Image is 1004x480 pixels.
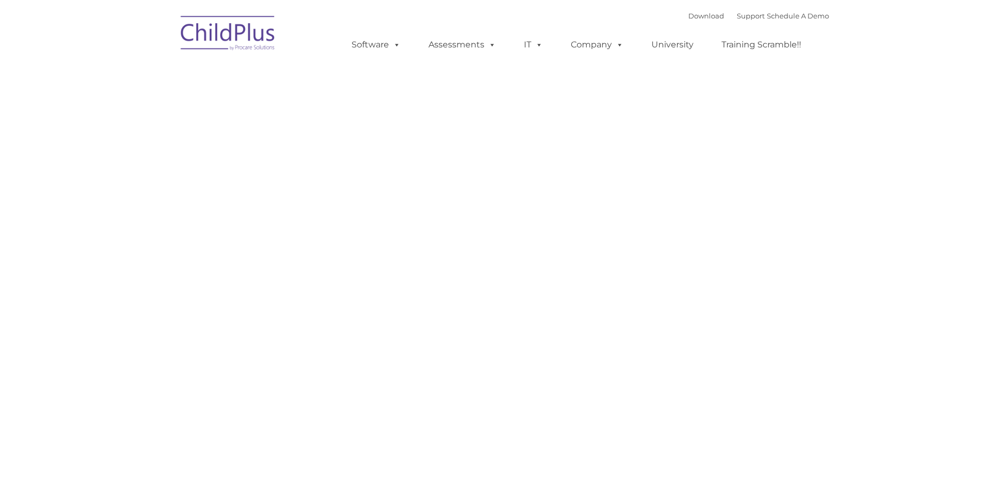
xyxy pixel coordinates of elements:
[560,34,634,55] a: Company
[737,12,765,20] a: Support
[513,34,553,55] a: IT
[341,34,411,55] a: Software
[176,8,281,61] img: ChildPlus by Procare Solutions
[711,34,812,55] a: Training Scramble!!
[418,34,506,55] a: Assessments
[767,12,829,20] a: Schedule A Demo
[641,34,704,55] a: University
[688,12,829,20] font: |
[688,12,724,20] a: Download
